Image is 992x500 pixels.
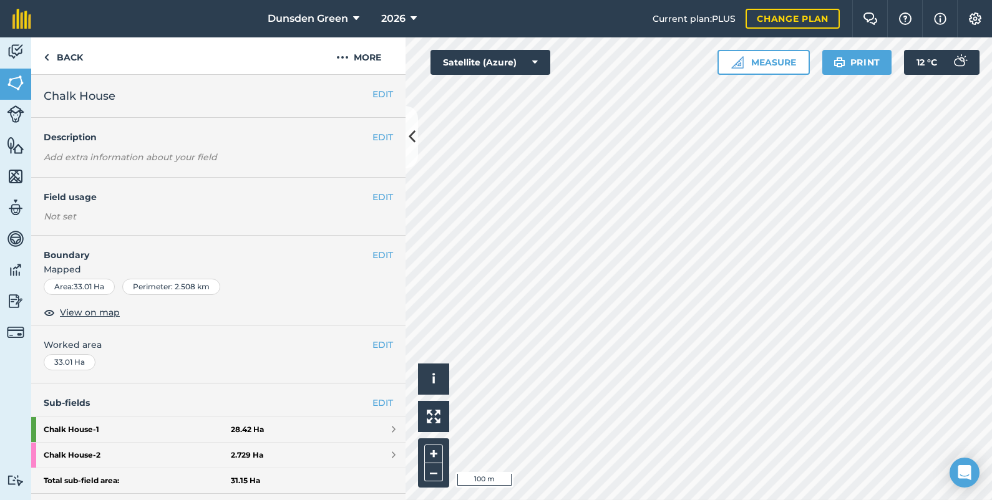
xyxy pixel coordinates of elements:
a: EDIT [372,396,393,410]
button: EDIT [372,248,393,262]
a: Back [31,37,95,74]
button: i [418,363,449,395]
img: svg+xml;base64,PD94bWwgdmVyc2lvbj0iMS4wIiBlbmNvZGluZz0idXRmLTgiPz4KPCEtLSBHZW5lcmF0b3I6IEFkb2JlIE... [947,50,972,75]
strong: 2.729 Ha [231,450,263,460]
img: svg+xml;base64,PHN2ZyB4bWxucz0iaHR0cDovL3d3dy53My5vcmcvMjAwMC9zdmciIHdpZHRoPSI1NiIgaGVpZ2h0PSI2MC... [7,74,24,92]
img: Four arrows, one pointing top left, one top right, one bottom right and the last bottom left [427,410,440,423]
button: View on map [44,305,120,320]
h4: Description [44,130,393,144]
div: Area : 33.01 Ha [44,279,115,295]
button: EDIT [372,190,393,204]
div: 33.01 Ha [44,354,95,370]
strong: 28.42 Ha [231,425,264,435]
img: svg+xml;base64,PD94bWwgdmVyc2lvbj0iMS4wIiBlbmNvZGluZz0idXRmLTgiPz4KPCEtLSBHZW5lcmF0b3I6IEFkb2JlIE... [7,261,24,279]
span: Worked area [44,338,393,352]
strong: Total sub-field area: [44,476,231,486]
button: EDIT [372,338,393,352]
h4: Sub-fields [31,396,406,410]
img: svg+xml;base64,PD94bWwgdmVyc2lvbj0iMS4wIiBlbmNvZGluZz0idXRmLTgiPz4KPCEtLSBHZW5lcmF0b3I6IEFkb2JlIE... [7,105,24,123]
img: A cog icon [968,12,983,25]
button: EDIT [372,130,393,144]
img: svg+xml;base64,PHN2ZyB4bWxucz0iaHR0cDovL3d3dy53My5vcmcvMjAwMC9zdmciIHdpZHRoPSIxOSIgaGVpZ2h0PSIyNC... [834,55,845,70]
span: Mapped [31,262,406,276]
img: svg+xml;base64,PHN2ZyB4bWxucz0iaHR0cDovL3d3dy53My5vcmcvMjAwMC9zdmciIHdpZHRoPSIxOCIgaGVpZ2h0PSIyNC... [44,305,55,320]
span: 12 ° C [917,50,937,75]
img: svg+xml;base64,PD94bWwgdmVyc2lvbj0iMS4wIiBlbmNvZGluZz0idXRmLTgiPz4KPCEtLSBHZW5lcmF0b3I6IEFkb2JlIE... [7,474,24,486]
span: View on map [60,305,120,319]
h4: Field usage [44,190,372,204]
button: – [424,463,443,481]
img: svg+xml;base64,PHN2ZyB4bWxucz0iaHR0cDovL3d3dy53My5vcmcvMjAwMC9zdmciIHdpZHRoPSI1NiIgaGVpZ2h0PSI2MC... [7,167,24,186]
em: Add extra information about your field [44,151,217,163]
strong: Chalk House - 1 [44,417,231,442]
button: More [312,37,406,74]
img: svg+xml;base64,PD94bWwgdmVyc2lvbj0iMS4wIiBlbmNvZGluZz0idXRmLTgiPz4KPCEtLSBHZW5lcmF0b3I6IEFkb2JlIE... [7,229,24,248]
img: Ruler icon [731,56,744,69]
span: i [432,371,435,387]
span: Current plan : PLUS [653,12,736,26]
img: svg+xml;base64,PD94bWwgdmVyc2lvbj0iMS4wIiBlbmNvZGluZz0idXRmLTgiPz4KPCEtLSBHZW5lcmF0b3I6IEFkb2JlIE... [7,42,24,61]
div: Not set [44,210,393,223]
button: + [424,445,443,463]
img: A question mark icon [898,12,913,25]
button: Satellite (Azure) [430,50,550,75]
div: Perimeter : 2.508 km [122,279,220,295]
strong: Chalk House - 2 [44,443,231,468]
img: fieldmargin Logo [12,9,31,29]
button: EDIT [372,87,393,101]
img: svg+xml;base64,PD94bWwgdmVyc2lvbj0iMS4wIiBlbmNvZGluZz0idXRmLTgiPz4KPCEtLSBHZW5lcmF0b3I6IEFkb2JlIE... [7,324,24,341]
span: Chalk House [44,87,115,105]
img: svg+xml;base64,PHN2ZyB4bWxucz0iaHR0cDovL3d3dy53My5vcmcvMjAwMC9zdmciIHdpZHRoPSIyMCIgaGVpZ2h0PSIyNC... [336,50,349,65]
button: Print [822,50,892,75]
img: svg+xml;base64,PHN2ZyB4bWxucz0iaHR0cDovL3d3dy53My5vcmcvMjAwMC9zdmciIHdpZHRoPSIxNyIgaGVpZ2h0PSIxNy... [934,11,946,26]
h4: Boundary [31,236,372,262]
img: svg+xml;base64,PD94bWwgdmVyc2lvbj0iMS4wIiBlbmNvZGluZz0idXRmLTgiPz4KPCEtLSBHZW5lcmF0b3I6IEFkb2JlIE... [7,198,24,217]
img: svg+xml;base64,PHN2ZyB4bWxucz0iaHR0cDovL3d3dy53My5vcmcvMjAwMC9zdmciIHdpZHRoPSI5IiBoZWlnaHQ9IjI0Ii... [44,50,49,65]
div: Open Intercom Messenger [950,458,980,488]
strong: 31.15 Ha [231,476,260,486]
img: Two speech bubbles overlapping with the left bubble in the forefront [863,12,878,25]
span: 2026 [381,11,406,26]
a: Chalk House-22.729 Ha [31,443,406,468]
a: Chalk House-128.42 Ha [31,417,406,442]
a: Change plan [746,9,840,29]
img: svg+xml;base64,PD94bWwgdmVyc2lvbj0iMS4wIiBlbmNvZGluZz0idXRmLTgiPz4KPCEtLSBHZW5lcmF0b3I6IEFkb2JlIE... [7,292,24,310]
img: svg+xml;base64,PHN2ZyB4bWxucz0iaHR0cDovL3d3dy53My5vcmcvMjAwMC9zdmciIHdpZHRoPSI1NiIgaGVpZ2h0PSI2MC... [7,136,24,155]
button: Measure [717,50,810,75]
button: 12 °C [904,50,980,75]
span: Dunsden Green [268,11,348,26]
